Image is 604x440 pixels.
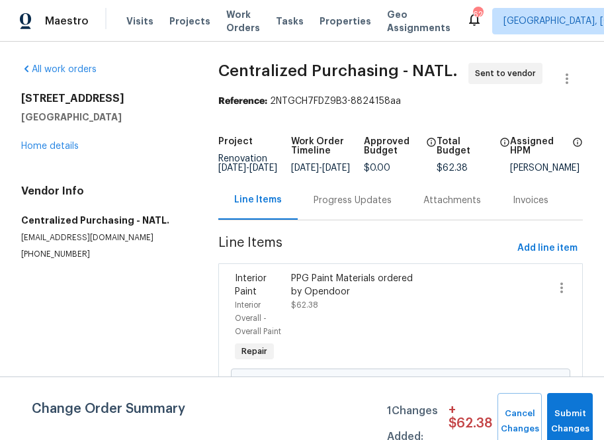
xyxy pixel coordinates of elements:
[473,8,482,21] div: 629
[437,163,468,173] span: $62.38
[21,214,187,227] h5: Centralized Purchasing - NATL.
[437,137,495,155] h5: Total Budget
[504,406,536,437] span: Cancel Changes
[364,163,390,173] span: $0.00
[218,63,458,79] span: Centralized Purchasing - NATL.
[517,240,578,257] span: Add line item
[236,345,273,358] span: Repair
[21,142,79,151] a: Home details
[291,163,350,173] span: -
[387,8,451,34] span: Geo Assignments
[218,163,277,173] span: -
[554,406,586,437] span: Submit Changes
[218,97,267,106] b: Reference:
[169,15,210,28] span: Projects
[21,185,187,198] h4: Vendor Info
[322,163,350,173] span: [DATE]
[320,15,371,28] span: Properties
[249,163,277,173] span: [DATE]
[291,163,319,173] span: [DATE]
[218,95,583,108] div: 2NTGCH7FDZ9B3-8824158aa
[21,249,187,260] p: [PHONE_NUMBER]
[234,193,282,206] div: Line Items
[510,137,568,155] h5: Assigned HPM
[276,17,304,26] span: Tasks
[226,8,260,34] span: Work Orders
[426,137,437,163] span: The total cost of line items that have been approved by both Opendoor and the Trade Partner. This...
[423,194,481,207] div: Attachments
[126,15,153,28] span: Visits
[218,154,277,173] span: Renovation
[21,92,187,105] h2: [STREET_ADDRESS]
[499,137,510,163] span: The total cost of line items that have been proposed by Opendoor. This sum includes line items th...
[475,67,541,80] span: Sent to vendor
[21,232,187,243] p: [EMAIL_ADDRESS][DOMAIN_NAME]
[218,137,253,146] h5: Project
[291,272,425,298] div: PPG Paint Materials ordered by Opendoor
[235,274,267,296] span: Interior Paint
[510,163,583,173] div: [PERSON_NAME]
[513,194,548,207] div: Invoices
[512,236,583,261] button: Add line item
[45,15,89,28] span: Maestro
[291,301,318,309] span: $62.38
[21,65,97,74] a: All work orders
[314,194,392,207] div: Progress Updates
[291,137,364,155] h5: Work Order Timeline
[218,163,246,173] span: [DATE]
[218,236,512,261] span: Line Items
[364,137,422,155] h5: Approved Budget
[572,137,583,163] span: The hpm assigned to this work order.
[235,301,281,335] span: Interior Overall - Overall Paint
[21,110,187,124] h5: [GEOGRAPHIC_DATA]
